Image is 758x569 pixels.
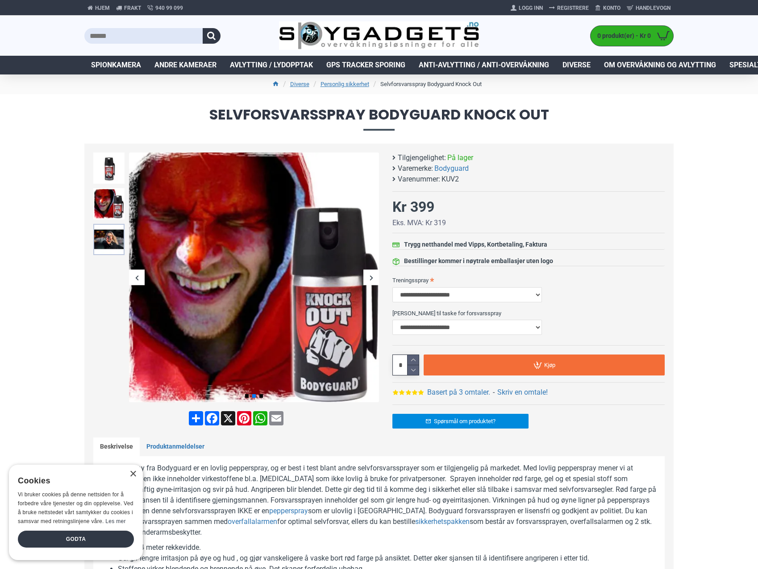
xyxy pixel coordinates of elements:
a: Om overvåkning og avlytting [597,56,723,74]
div: Trygg netthandel med Vipps, Kortbetaling, Faktura [404,240,547,249]
a: Spørsmål om produktet? [392,414,529,429]
div: Next slide [363,270,379,285]
span: Selvforsvarsspray Bodyguard Knock Out [84,107,674,130]
div: Close [129,471,136,478]
b: Tilgjengelighet: [398,153,446,163]
li: Opp til 4 meter rekkevidde. [118,542,658,553]
a: overfallalarmen [228,516,277,527]
a: Bodyguard [434,163,469,174]
div: Bestillinger kommer i nøytrale emballasjer uten logo [404,256,553,266]
div: Cookies [18,471,128,491]
a: GPS Tracker Sporing [320,56,412,74]
span: 0 produkt(er) - Kr 0 [591,31,653,41]
a: Les mer, opens a new window [105,518,125,524]
span: Go to slide 2 [252,394,256,398]
span: Andre kameraer [154,60,217,70]
b: Varenummer: [398,174,440,185]
a: Produktanmeldelser [140,437,211,456]
p: Forsvarsspray fra Bodyguard er en lovlig pepperspray, og er best i test blant andre selvforsvarss... [100,463,658,538]
span: Spionkamera [91,60,141,70]
b: - [493,388,495,396]
a: Skriv en omtale! [497,387,548,398]
a: Logg Inn [508,1,546,15]
img: Forsvarsspray - Lovlig Pepperspray - SpyGadgets.no [93,153,125,184]
a: Share [188,411,204,425]
span: Handlevogn [636,4,671,12]
div: Godta [18,531,134,548]
a: Registrere [546,1,592,15]
span: Go to slide 3 [259,394,263,398]
span: Avlytting / Lydopptak [230,60,313,70]
span: Registrere [557,4,589,12]
span: På lager [447,153,473,163]
span: GPS Tracker Sporing [326,60,405,70]
a: Diverse [290,80,309,89]
a: Basert på 3 omtaler. [427,387,490,398]
span: Konto [603,4,621,12]
span: Go to slide 1 [245,394,249,398]
div: Kr 399 [392,196,434,218]
div: Previous slide [129,270,145,285]
a: WhatsApp [252,411,268,425]
span: Logg Inn [519,4,543,12]
span: Frakt [124,4,141,12]
a: Avlytting / Lydopptak [223,56,320,74]
a: Facebook [204,411,220,425]
span: Om overvåkning og avlytting [604,60,716,70]
img: Forsvarsspray - Lovlig Pepperspray - SpyGadgets.no [93,224,125,255]
img: Forsvarsspray - Lovlig Pepperspray - SpyGadgets.no [93,188,125,219]
a: Beskrivelse [93,437,140,456]
a: Email [268,411,284,425]
label: [PERSON_NAME] til taske for forsvarsspray [392,306,665,320]
span: Hjem [95,4,110,12]
a: Andre kameraer [148,56,223,74]
a: pepperspray [269,506,308,516]
span: KUV2 [441,174,459,185]
a: Spionkamera [84,56,148,74]
label: Treningsspray [392,273,665,287]
a: Personlig sikkerhet [321,80,369,89]
a: Anti-avlytting / Anti-overvåkning [412,56,556,74]
a: sikkerhetspakken [415,516,470,527]
b: Varemerke: [398,163,433,174]
span: Diverse [562,60,591,70]
li: Gel gir lengre irritasjon på øye og hud , og gjør vanskeligere å vaske bort rød farge på ansiktet... [118,553,658,564]
img: SpyGadgets.no [279,21,479,50]
a: Handlevogn [624,1,674,15]
img: Forsvarsspray - Lovlig Pepperspray - SpyGadgets.no [129,153,379,402]
span: Kjøp [544,362,555,368]
span: Anti-avlytting / Anti-overvåkning [419,60,549,70]
span: Vi bruker cookies på denne nettsiden for å forbedre våre tjenester og din opplevelse. Ved å bruke... [18,491,133,524]
a: X [220,411,236,425]
a: Pinterest [236,411,252,425]
a: Konto [592,1,624,15]
span: 940 99 099 [155,4,183,12]
a: Diverse [556,56,597,74]
a: 0 produkt(er) - Kr 0 [591,26,673,46]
